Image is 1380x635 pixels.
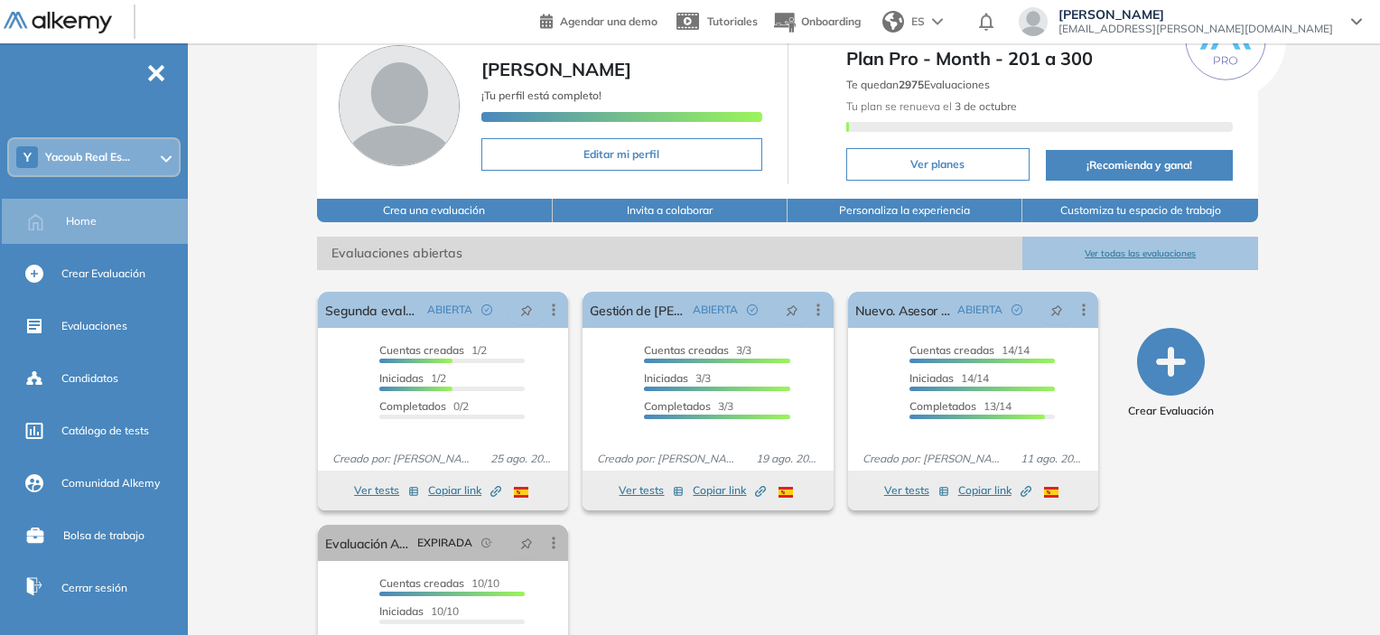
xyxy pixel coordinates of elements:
span: 11 ago. 2025 [1013,451,1091,467]
button: Ver tests [884,480,949,501]
span: check-circle [747,304,758,315]
span: Catálogo de tests [61,423,149,439]
span: Cerrar sesión [61,580,127,596]
span: Completados [379,399,446,413]
span: Plan Pro - Month - 201 a 300 [846,45,1233,72]
span: Copiar link [428,482,501,499]
span: Iniciadas [644,371,688,385]
span: Te quedan Evaluaciones [846,78,990,91]
span: [PERSON_NAME] [481,58,631,80]
button: Copiar link [958,480,1031,501]
button: Ver tests [619,480,684,501]
span: ¡Tu perfil está completo! [481,89,601,102]
span: Creado por: [PERSON_NAME] [325,451,483,467]
span: Evaluaciones [61,318,127,334]
a: Nuevo. Asesor comercial [855,292,950,328]
button: Copiar link [428,480,501,501]
span: ABIERTA [957,302,1002,318]
span: ABIERTA [693,302,738,318]
span: Completados [644,399,711,413]
span: Iniciadas [379,604,424,618]
span: 10/10 [379,576,499,590]
button: pushpin [507,295,546,324]
button: Invita a colaborar [553,199,788,222]
span: 10/10 [379,604,459,618]
span: Iniciadas [379,371,424,385]
span: Crear Evaluación [1128,403,1214,419]
span: 3/3 [644,399,733,413]
span: Iniciadas [909,371,954,385]
button: pushpin [772,295,812,324]
span: Copiar link [693,482,766,499]
a: Evaluación Asesor Comercial [325,525,410,561]
button: Crear Evaluación [1128,328,1214,419]
span: 14/14 [909,371,989,385]
span: pushpin [786,303,798,317]
span: 25 ago. 2025 [483,451,561,467]
span: Creado por: [PERSON_NAME] [855,451,1013,467]
span: Cuentas creadas [379,343,464,357]
span: 13/14 [909,399,1012,413]
img: Foto de perfil [339,45,460,166]
span: Agendar una demo [560,14,657,28]
span: Completados [909,399,976,413]
span: 19 ago. 2025 [749,451,826,467]
span: ES [911,14,925,30]
span: pushpin [1050,303,1063,317]
button: Ver tests [354,480,419,501]
span: Creado por: [PERSON_NAME] [590,451,748,467]
img: ESP [514,487,528,498]
span: pushpin [520,303,533,317]
span: [EMAIL_ADDRESS][PERSON_NAME][DOMAIN_NAME] [1058,22,1333,36]
button: pushpin [1037,295,1077,324]
img: world [882,11,904,33]
span: ABIERTA [427,302,472,318]
img: Logo [4,12,112,34]
span: Candidatos [61,370,118,387]
span: EXPIRADA [417,535,472,551]
span: Bolsa de trabajo [63,528,145,544]
b: 3 de octubre [952,99,1017,113]
img: arrow [932,18,943,25]
span: Cuentas creadas [644,343,729,357]
span: [PERSON_NAME] [1058,7,1333,22]
span: Comunidad Alkemy [61,475,160,491]
a: Gestión de [PERSON_NAME]. [590,292,685,328]
span: Cuentas creadas [909,343,994,357]
span: Home [66,213,97,229]
a: Segunda evaluación - Asesor Comercial. [325,292,420,328]
span: Y [23,150,32,164]
span: 14/14 [909,343,1030,357]
span: 1/2 [379,371,446,385]
b: 2975 [899,78,924,91]
span: 3/3 [644,343,751,357]
span: Evaluaciones abiertas [317,237,1022,270]
button: Copiar link [693,480,766,501]
img: ESP [1044,487,1058,498]
span: 3/3 [644,371,711,385]
span: field-time [481,537,492,548]
button: Ver planes [846,148,1030,181]
button: Onboarding [772,3,861,42]
span: Tutoriales [707,14,758,28]
span: check-circle [481,304,492,315]
button: ¡Recomienda y gana! [1046,150,1233,181]
span: Tu plan se renueva el [846,99,1017,113]
span: Crear Evaluación [61,266,145,282]
button: Editar mi perfil [481,138,761,171]
button: Customiza tu espacio de trabajo [1022,199,1257,222]
span: Cuentas creadas [379,576,464,590]
span: check-circle [1012,304,1022,315]
span: Copiar link [958,482,1031,499]
img: ESP [779,487,793,498]
button: Crea una evaluación [317,199,552,222]
span: Yacoub Real Es... [45,150,130,164]
span: 0/2 [379,399,469,413]
span: Onboarding [801,14,861,28]
button: Personaliza la experiencia [788,199,1022,222]
span: pushpin [520,536,533,550]
a: Agendar una demo [540,9,657,31]
button: Ver todas las evaluaciones [1022,237,1257,270]
span: 1/2 [379,343,487,357]
button: pushpin [507,528,546,557]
